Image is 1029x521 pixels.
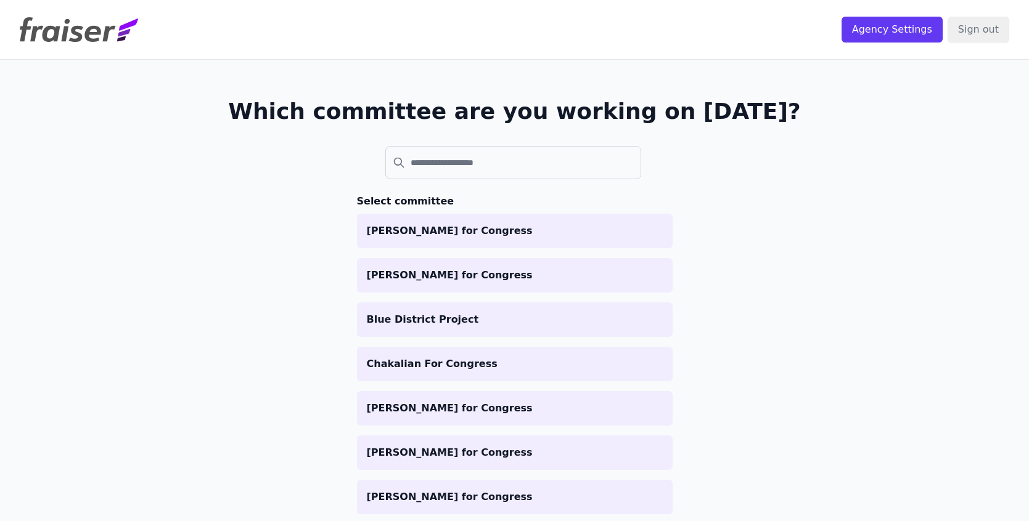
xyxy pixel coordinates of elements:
[228,99,801,124] h1: Which committee are you working on [DATE]?
[367,268,663,283] p: [PERSON_NAME] for Congress
[842,17,943,42] input: Agency Settings
[357,214,673,248] a: [PERSON_NAME] for Congress
[367,490,663,504] p: [PERSON_NAME] for Congress
[357,391,673,426] a: [PERSON_NAME] for Congress
[367,357,663,371] p: Chakalian For Congress
[357,435,673,470] a: [PERSON_NAME] for Congress
[20,17,138,42] img: Fraiser Logo
[367,224,663,238] p: [PERSON_NAME] for Congress
[357,258,673,293] a: [PERSON_NAME] for Congress
[367,445,663,460] p: [PERSON_NAME] for Congress
[357,302,673,337] a: Blue District Project
[357,194,673,209] h3: Select committee
[948,17,1009,42] input: Sign out
[357,347,673,381] a: Chakalian For Congress
[367,312,663,327] p: Blue District Project
[357,480,673,514] a: [PERSON_NAME] for Congress
[367,401,663,416] p: [PERSON_NAME] for Congress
